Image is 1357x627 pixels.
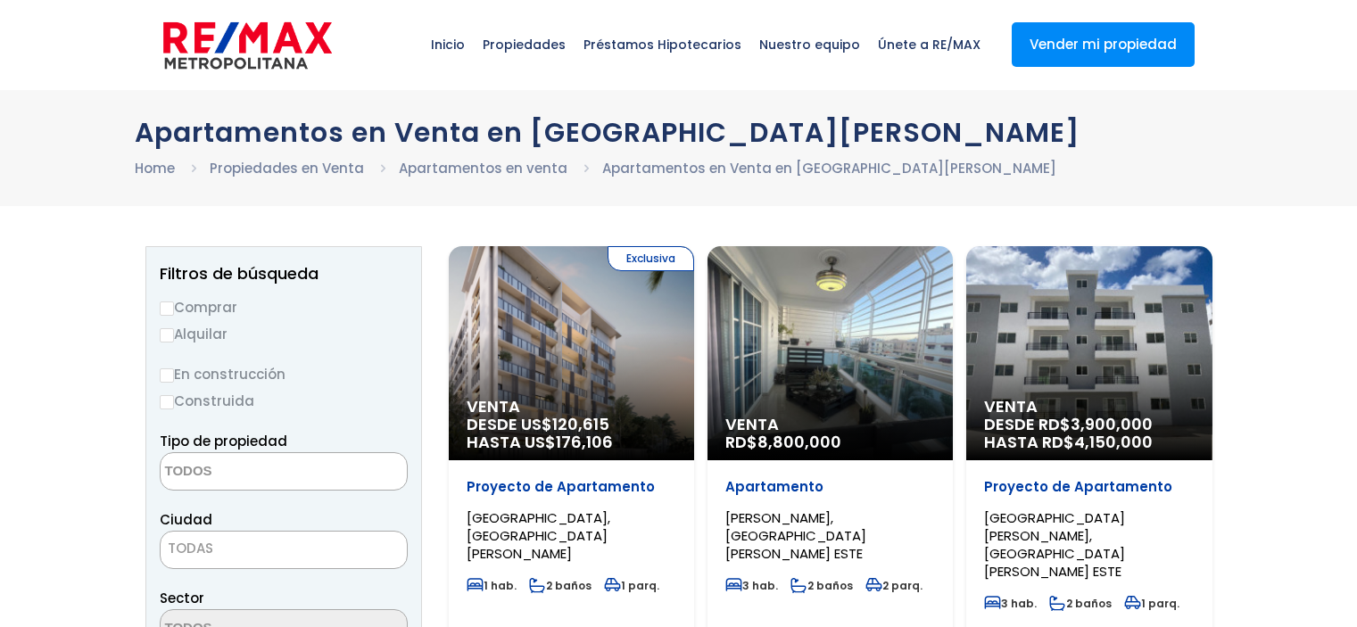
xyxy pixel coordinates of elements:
span: 2 baños [529,578,592,593]
span: 4,150,000 [1074,431,1153,453]
span: RD$ [725,431,841,453]
span: 1 hab. [467,578,517,593]
span: 1 parq. [604,578,659,593]
span: Ciudad [160,510,212,529]
span: 2 baños [790,578,853,593]
a: Apartamentos en venta [399,159,567,177]
span: TODAS [168,539,213,557]
span: [GEOGRAPHIC_DATA], [GEOGRAPHIC_DATA][PERSON_NAME] [467,508,610,563]
span: DESDE US$ [467,416,676,451]
label: Construida [160,390,408,412]
span: Tipo de propiedad [160,432,287,450]
label: Alquilar [160,323,408,345]
li: Apartamentos en Venta en [GEOGRAPHIC_DATA][PERSON_NAME] [602,157,1056,179]
span: Venta [984,398,1194,416]
p: Apartamento [725,478,935,496]
label: En construcción [160,363,408,385]
span: Préstamos Hipotecarios [575,18,750,71]
span: Únete a RE/MAX [869,18,989,71]
p: Proyecto de Apartamento [984,478,1194,496]
span: [PERSON_NAME], [GEOGRAPHIC_DATA][PERSON_NAME] ESTE [725,508,866,563]
span: Sector [160,589,204,607]
span: TODAS [161,536,407,561]
span: HASTA US$ [467,433,676,451]
textarea: Search [161,453,334,491]
p: Proyecto de Apartamento [467,478,676,496]
span: 8,800,000 [757,431,841,453]
h2: Filtros de búsqueda [160,265,408,283]
span: Inicio [422,18,474,71]
h1: Apartamentos en Venta en [GEOGRAPHIC_DATA][PERSON_NAME] [135,117,1223,148]
span: Propiedades [474,18,575,71]
span: 3 hab. [725,578,778,593]
input: En construcción [160,368,174,383]
span: 176,106 [556,431,613,453]
span: Exclusiva [608,246,694,271]
span: Venta [725,416,935,433]
span: 3,900,000 [1071,413,1153,435]
a: Vender mi propiedad [1012,22,1195,67]
input: Comprar [160,301,174,316]
span: Venta [467,398,676,416]
span: HASTA RD$ [984,433,1194,451]
span: DESDE RD$ [984,416,1194,451]
span: TODAS [160,531,408,569]
span: 120,615 [552,413,609,435]
a: Propiedades en Venta [210,159,364,177]
span: Nuestro equipo [750,18,869,71]
label: Comprar [160,296,408,318]
span: 2 baños [1049,596,1112,611]
img: remax-metropolitana-logo [163,19,332,72]
span: 1 parq. [1124,596,1179,611]
input: Construida [160,395,174,409]
a: Home [135,159,175,177]
input: Alquilar [160,328,174,342]
span: 3 hab. [984,596,1037,611]
span: [GEOGRAPHIC_DATA][PERSON_NAME], [GEOGRAPHIC_DATA][PERSON_NAME] ESTE [984,508,1125,581]
span: 2 parq. [865,578,923,593]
